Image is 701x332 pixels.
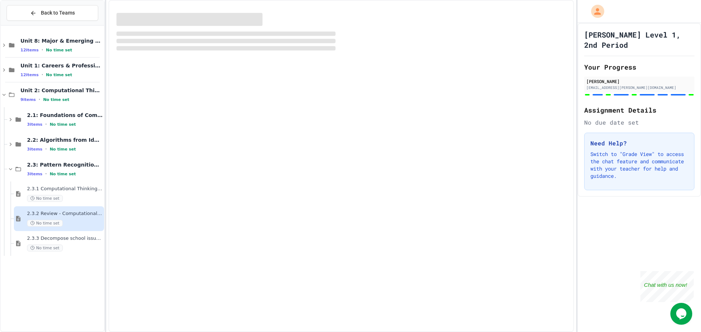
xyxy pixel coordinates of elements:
[45,171,47,177] span: •
[43,97,69,102] span: No time set
[586,85,692,90] div: [EMAIL_ADDRESS][PERSON_NAME][DOMAIN_NAME]
[39,97,40,102] span: •
[7,5,98,21] button: Back to Teams
[27,235,103,242] span: 2.3.3 Decompose school issue using CT
[50,172,76,176] span: No time set
[27,122,42,127] span: 3 items
[20,97,36,102] span: 9 items
[27,161,103,168] span: 2.3: Pattern Recognition & Decomposition
[584,105,694,115] h2: Assignment Details
[45,146,47,152] span: •
[590,151,688,180] p: Switch to "Grade View" to access the chat feature and communicate with your teacher for help and ...
[584,62,694,72] h2: Your Progress
[586,78,692,85] div: [PERSON_NAME]
[27,195,63,202] span: No time set
[27,220,63,227] span: No time set
[20,38,103,44] span: Unit 8: Major & Emerging Technologies
[42,47,43,53] span: •
[20,48,39,52] span: 12 items
[46,73,72,77] span: No time set
[584,118,694,127] div: No due date set
[640,271,694,302] iframe: chat widget
[583,3,606,20] div: My Account
[670,303,694,325] iframe: chat widget
[27,137,103,143] span: 2.2: Algorithms from Idea to Flowchart
[20,73,39,77] span: 12 items
[46,48,72,52] span: No time set
[27,186,103,192] span: 2.3.1 Computational Thinking - Your Problem-Solving Toolkit
[590,139,688,148] h3: Need Help?
[27,172,42,176] span: 3 items
[42,72,43,78] span: •
[45,121,47,127] span: •
[50,147,76,152] span: No time set
[27,211,103,217] span: 2.3.2 Review - Computational Thinking - Your Problem-Solving Toolkit
[20,87,103,94] span: Unit 2: Computational Thinking & Problem-Solving
[27,112,103,118] span: 2.1: Foundations of Computational Thinking
[41,9,75,17] span: Back to Teams
[20,62,103,69] span: Unit 1: Careers & Professionalism
[584,30,694,50] h1: [PERSON_NAME] Level 1, 2nd Period
[27,147,42,152] span: 3 items
[50,122,76,127] span: No time set
[27,245,63,251] span: No time set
